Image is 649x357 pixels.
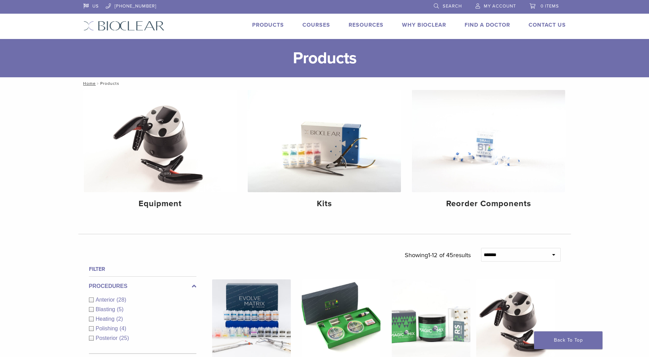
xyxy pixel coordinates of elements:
[117,306,124,312] span: (5)
[96,316,116,322] span: Heating
[89,198,232,210] h4: Equipment
[81,81,96,86] a: Home
[405,248,471,262] p: Showing results
[541,3,559,9] span: 0 items
[412,90,565,214] a: Reorder Components
[443,3,462,9] span: Search
[248,90,401,192] img: Kits
[529,22,566,28] a: Contact Us
[84,90,237,192] img: Equipment
[252,22,284,28] a: Products
[248,90,401,214] a: Kits
[349,22,384,28] a: Resources
[96,297,117,303] span: Anterior
[119,326,126,331] span: (4)
[465,22,510,28] a: Find A Doctor
[402,22,446,28] a: Why Bioclear
[84,90,237,214] a: Equipment
[119,335,129,341] span: (25)
[89,265,196,273] h4: Filter
[83,21,165,31] img: Bioclear
[116,316,123,322] span: (2)
[412,90,565,192] img: Reorder Components
[484,3,516,9] span: My Account
[417,198,560,210] h4: Reorder Components
[302,22,330,28] a: Courses
[117,297,126,303] span: (28)
[534,331,602,349] a: Back To Top
[253,198,395,210] h4: Kits
[96,306,117,312] span: Blasting
[96,82,100,85] span: /
[78,77,571,90] nav: Products
[89,282,196,290] label: Procedures
[96,326,120,331] span: Polishing
[96,335,119,341] span: Posterior
[428,251,453,259] span: 1-12 of 45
